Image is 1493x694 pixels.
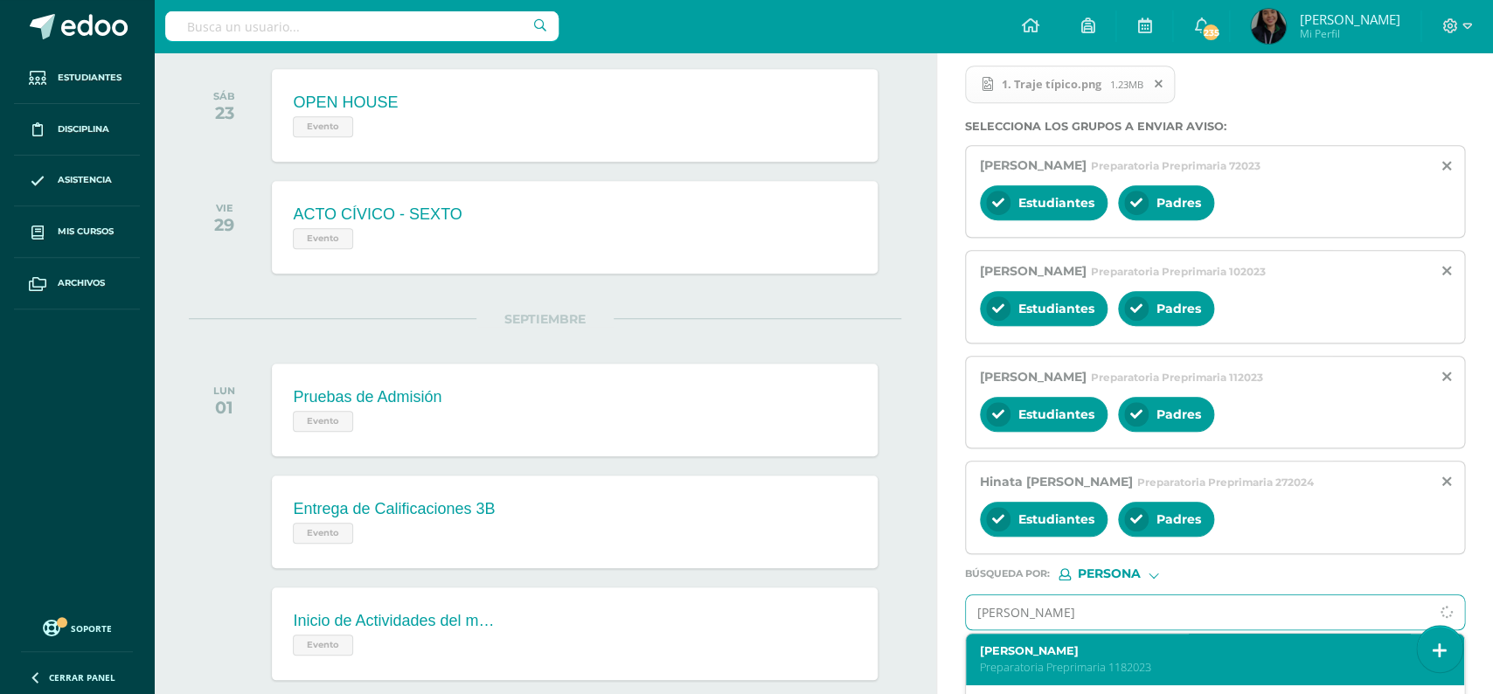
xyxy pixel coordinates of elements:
[14,52,140,104] a: Estudiantes
[214,202,234,214] div: VIE
[58,276,105,290] span: Archivos
[1091,371,1263,384] span: Preparatoria Preprimaria 112023
[965,66,1175,104] span: 1. Traje típico.png
[980,660,1430,675] p: Preparatoria Preprimaria 1182023
[1156,406,1201,422] span: Padres
[966,595,1429,629] input: Ej. Mario Galindo
[1018,301,1094,316] span: Estudiantes
[14,156,140,207] a: Asistencia
[1299,26,1399,41] span: Mi Perfil
[993,77,1110,91] span: 1. Traje típico.png
[476,311,614,327] span: SEPTIEMBRE
[1156,301,1201,316] span: Padres
[1299,10,1399,28] span: [PERSON_NAME]
[1156,195,1201,211] span: Padres
[58,122,109,136] span: Disciplina
[293,388,441,406] div: Pruebas de Admisión
[213,90,235,102] div: SÁB
[1059,568,1190,580] div: [object Object]
[214,214,234,235] div: 29
[1156,511,1201,527] span: Padres
[1137,475,1314,489] span: Preparatoria Preprimaria 272024
[1091,159,1260,172] span: Preparatoria Preprimaria 72023
[165,11,559,41] input: Busca un usuario...
[49,671,115,684] span: Cerrar panel
[1251,9,1286,44] img: 05b0c392cdf5122faff8de1dd3fa3244.png
[213,397,235,418] div: 01
[58,71,122,85] span: Estudiantes
[58,225,114,239] span: Mis cursos
[58,173,112,187] span: Asistencia
[14,258,140,309] a: Archivos
[293,228,353,249] span: Evento
[293,523,353,544] span: Evento
[1110,78,1143,91] span: 1.23MB
[14,206,140,258] a: Mis cursos
[980,263,1087,279] span: [PERSON_NAME]
[1018,406,1094,422] span: Estudiantes
[1078,569,1141,579] span: Persona
[965,120,1465,133] label: Selecciona los grupos a enviar aviso :
[293,411,353,432] span: Evento
[293,94,398,112] div: OPEN HOUSE
[980,369,1087,385] span: [PERSON_NAME]
[293,116,353,137] span: Evento
[71,622,112,635] span: Soporte
[14,104,140,156] a: Disciplina
[213,385,235,397] div: LUN
[21,615,133,639] a: Soporte
[965,569,1050,579] span: Búsqueda por :
[293,612,503,630] div: Inicio de Actividades del mes patrio
[1091,265,1266,278] span: Preparatoria Preprimaria 102023
[213,102,235,123] div: 23
[980,474,1133,489] span: Hinata [PERSON_NAME]
[1144,74,1174,94] span: Remover archivo
[293,500,495,518] div: Entrega de Calificaciones 3B
[293,635,353,656] span: Evento
[293,205,462,224] div: ACTO CÍVICO - SEXTO
[1018,511,1094,527] span: Estudiantes
[1018,195,1094,211] span: Estudiantes
[980,644,1430,657] label: [PERSON_NAME]
[980,157,1087,173] span: [PERSON_NAME]
[1201,23,1220,42] span: 235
